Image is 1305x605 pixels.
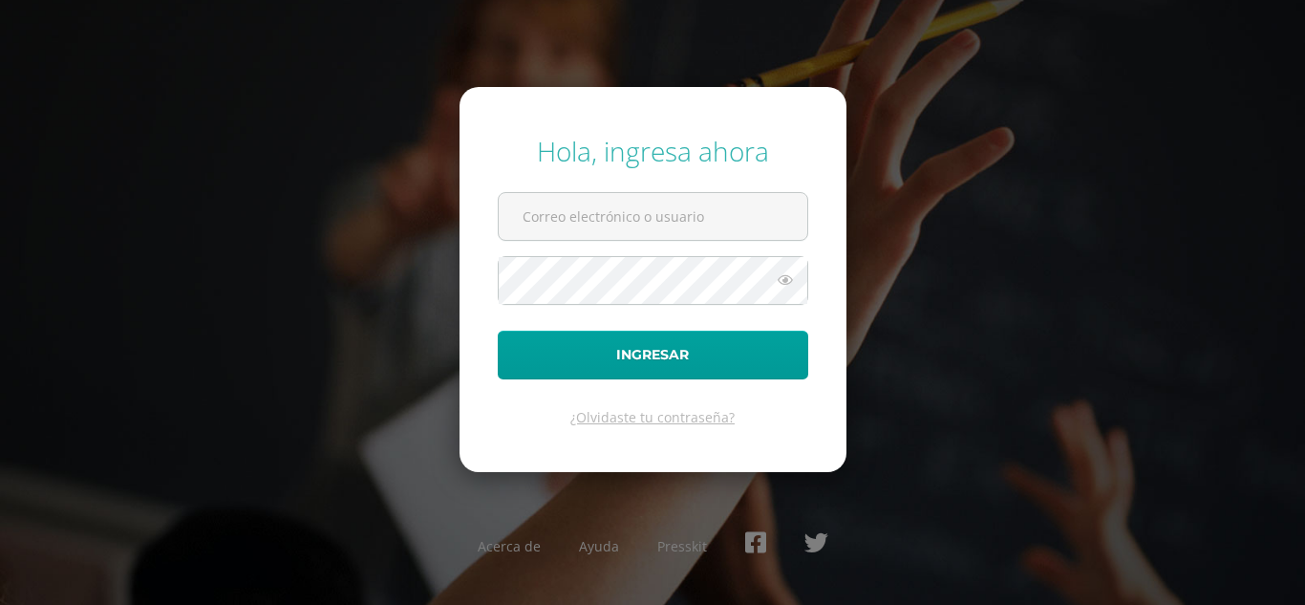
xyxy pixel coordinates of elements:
[478,537,541,555] a: Acerca de
[498,133,808,169] div: Hola, ingresa ahora
[499,193,807,240] input: Correo electrónico o usuario
[498,331,808,379] button: Ingresar
[579,537,619,555] a: Ayuda
[570,408,735,426] a: ¿Olvidaste tu contraseña?
[657,537,707,555] a: Presskit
